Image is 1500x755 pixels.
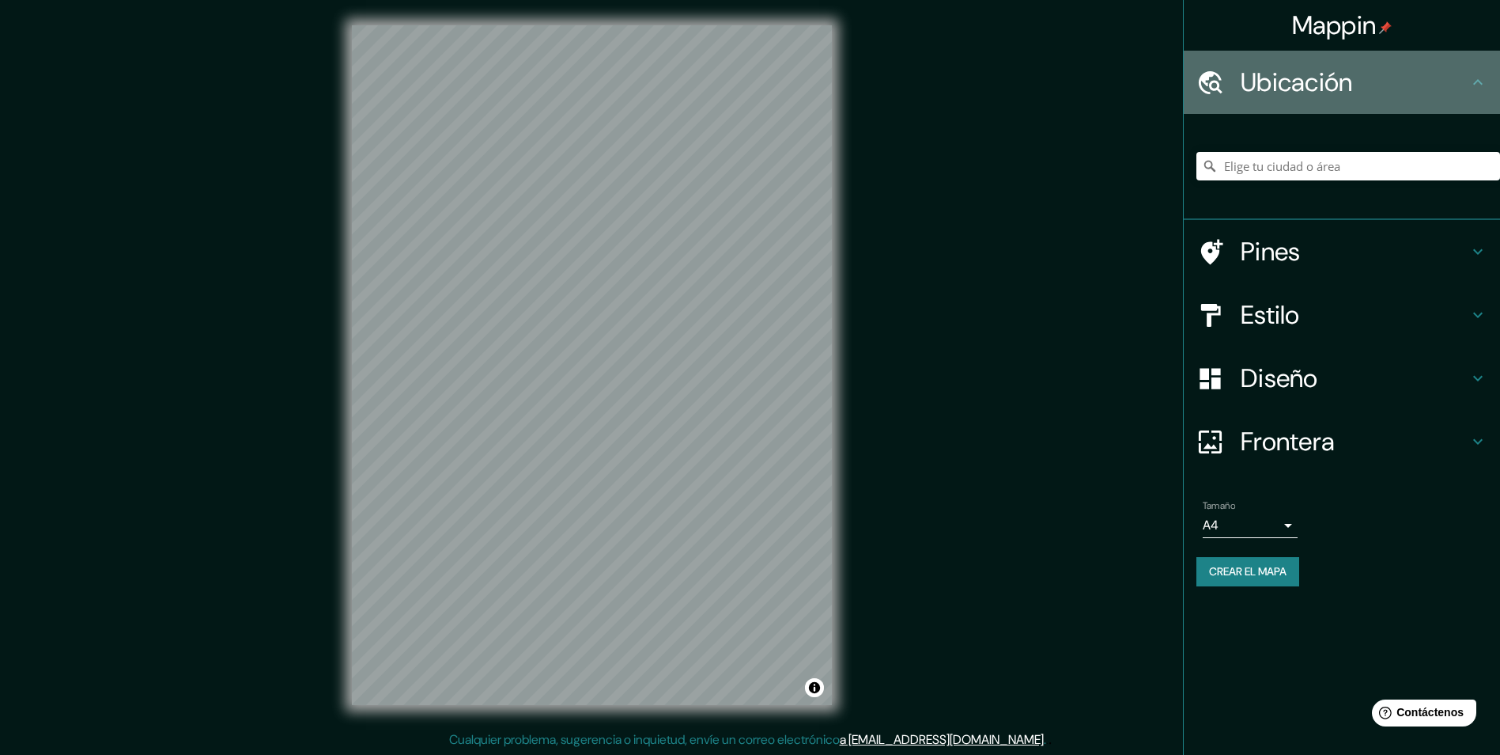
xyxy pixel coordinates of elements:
div: Pines [1184,220,1500,283]
font: Mappin [1292,9,1377,42]
div: . [1046,730,1048,749]
div: Ubicación [1184,51,1500,114]
h4: Ubicación [1241,66,1468,98]
div: Diseño [1184,347,1500,410]
h4: Estilo [1241,299,1468,331]
div: . [1048,730,1052,749]
p: Cualquier problema, sugerencia o inquietud, envíe un correo electrónico . [449,730,1046,749]
h4: Diseño [1241,362,1468,394]
button: Crear el mapa [1196,557,1299,586]
div: A4 [1203,513,1298,538]
a: a [EMAIL_ADDRESS][DOMAIN_NAME] [840,731,1044,748]
div: Estilo [1184,283,1500,347]
h4: Frontera [1241,426,1468,457]
font: Crear el mapa [1209,562,1287,582]
img: pin-icon.png [1379,21,1392,34]
h4: Pines [1241,236,1468,267]
iframe: Help widget launcher [1359,693,1483,738]
button: Alternar atribución [805,678,824,697]
input: Elige tu ciudad o área [1196,152,1500,180]
div: Frontera [1184,410,1500,473]
label: Tamaño [1203,499,1235,513]
canvas: Mapa [352,25,832,705]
